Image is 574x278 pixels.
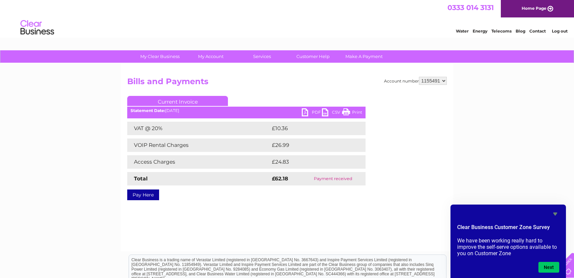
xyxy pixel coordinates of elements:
a: Services [234,50,290,63]
td: VOIP Rental Charges [127,138,270,152]
a: Current Invoice [127,96,228,106]
a: Telecoms [491,29,512,34]
td: Payment received [301,172,366,185]
h2: Bills and Payments [127,77,447,90]
strong: Total [134,175,148,182]
a: Customer Help [285,50,341,63]
td: £26.99 [270,138,352,152]
div: Clear Business Customer Zone Survey [457,210,559,273]
a: Energy [473,29,487,34]
div: Account number [384,77,447,85]
a: Pay Here [127,189,159,200]
b: Statement Date: [131,108,165,113]
p: We have been working really hard to improve the self-serve options available to you on Customer Zone [457,237,559,257]
button: Hide survey [551,210,559,218]
div: [DATE] [127,108,366,113]
a: 0333 014 3131 [447,3,494,12]
img: logo.png [20,17,54,38]
td: £10.36 [270,122,351,135]
a: PDF [302,108,322,118]
a: CSV [322,108,342,118]
a: Water [456,29,469,34]
td: VAT @ 20% [127,122,270,135]
h2: Clear Business Customer Zone Survey [457,223,559,235]
a: My Clear Business [132,50,188,63]
td: £24.83 [270,155,352,169]
a: Blog [516,29,525,34]
a: Log out [552,29,568,34]
div: Clear Business is a trading name of Verastar Limited (registered in [GEOGRAPHIC_DATA] No. 3667643... [129,4,446,33]
strong: £62.18 [272,175,288,182]
a: Print [342,108,362,118]
a: My Account [183,50,239,63]
a: Contact [529,29,546,34]
button: Next question [538,262,559,273]
a: Make A Payment [336,50,392,63]
td: Access Charges [127,155,270,169]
